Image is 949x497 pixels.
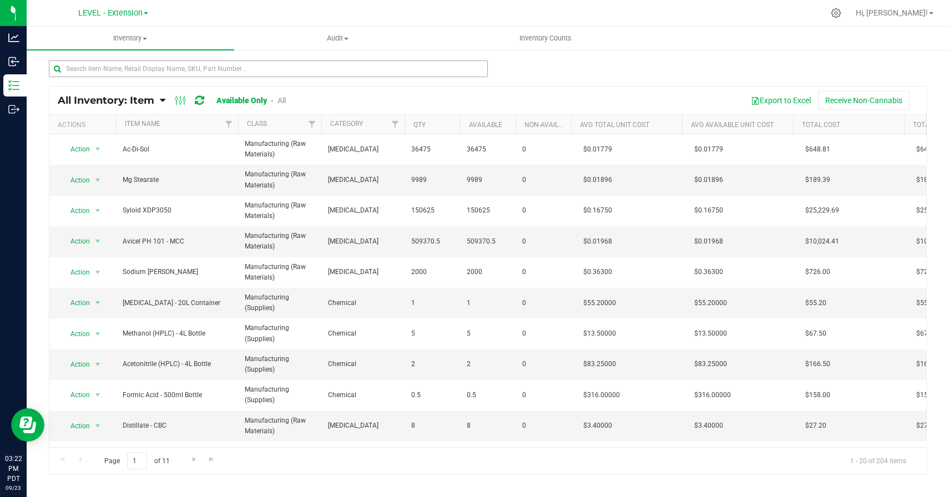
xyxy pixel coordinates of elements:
span: $0.01896 [689,172,729,188]
span: Acetonitrile (HPLC) - 4L Bottle [123,359,231,369]
span: Action [60,357,90,372]
span: 0 [522,390,564,400]
span: $55.20 [800,295,832,311]
span: 9989 [411,175,453,185]
span: 36475 [411,144,453,155]
span: $3.40000 [689,418,729,434]
span: $0.01968 [578,234,618,250]
span: Ac-Di-Sol [123,144,231,155]
span: 0 [522,359,564,369]
span: 509370.5 [467,236,509,247]
iframe: Resource center [11,408,44,442]
span: 0 [522,144,564,155]
span: select [91,265,105,280]
span: select [91,141,105,157]
span: 2 [467,359,509,369]
div: Actions [58,121,112,129]
span: $648.81 [911,141,947,158]
span: [MEDICAL_DATA] [328,267,398,277]
inline-svg: Analytics [8,32,19,43]
span: LEVEL - Extension [78,8,143,18]
a: Qty [413,121,426,129]
span: $316.00000 [689,387,736,403]
span: 2000 [411,267,453,277]
span: Chemical [328,328,398,339]
span: $13.50000 [689,326,733,342]
span: 1 - 20 of 204 items [841,452,915,469]
span: Manufacturing (Supplies) [245,323,315,344]
span: Sodium [PERSON_NAME] [123,267,231,277]
span: $25,229.69 [800,202,845,219]
span: $67.50 [800,326,832,342]
a: Item Name [125,120,160,128]
span: $10,024.41 [800,234,845,250]
span: select [91,234,105,249]
span: Action [60,387,90,403]
a: Filter [220,115,238,134]
span: 509370.5 [411,236,453,247]
span: $55.20 [911,295,943,311]
span: Methanol (HPLC) - 4L Bottle [123,328,231,339]
span: Audit [235,33,441,43]
a: All Inventory: Item [58,94,160,106]
button: Receive Non-Cannabis [818,91,910,110]
span: Action [60,234,90,249]
span: Mg Stearate [123,175,231,185]
span: $166.50 [911,356,947,372]
span: select [91,357,105,372]
span: 0.5 [467,390,509,400]
span: $67.50 [911,326,943,342]
span: $726.00 [911,264,947,280]
span: [MEDICAL_DATA] [328,175,398,185]
span: select [91,326,105,342]
span: $158.00 [911,387,947,403]
span: Manufacturing (Supplies) [245,292,315,313]
span: [MEDICAL_DATA] [328,144,398,155]
span: $158.00 [800,387,836,403]
inline-svg: Outbound [8,104,19,115]
span: Action [60,203,90,219]
span: Chemical [328,359,398,369]
span: select [91,203,105,219]
span: $726.00 [800,264,836,280]
span: 1 [467,298,509,308]
span: Action [60,265,90,280]
span: Inventory Counts [504,33,587,43]
span: $316.00000 [578,387,625,403]
input: Search Item Name, Retail Display Name, SKU, Part Number... [49,60,488,77]
span: Manufacturing (Supplies) [245,354,315,375]
span: Chemical [328,298,398,308]
a: Class [247,120,267,128]
span: 150625 [411,205,453,216]
a: Go to the next page [186,452,202,467]
span: Manufacturing (Terpenoid) [245,446,315,467]
span: 0.5 [411,390,453,400]
p: 09/23 [5,484,22,492]
p: 03:22 PM PDT [5,454,22,484]
span: $27.20 [911,418,943,434]
span: select [91,387,105,403]
span: select [91,295,105,311]
span: $0.01779 [689,141,729,158]
span: 1 [411,298,453,308]
a: Non-Available [524,121,574,129]
span: Action [60,141,90,157]
span: Hi, [PERSON_NAME]! [856,8,928,17]
span: 0 [522,205,564,216]
span: $83.25000 [689,356,733,372]
span: Manufacturing (Raw Materials) [245,169,315,190]
span: All Inventory: Item [58,94,154,106]
a: Available [469,121,502,129]
a: Total Cost [802,121,840,129]
span: Action [60,418,90,434]
span: Chemical [328,390,398,400]
span: $189.39 [800,172,836,188]
span: $0.01779 [578,141,618,158]
span: $0.16750 [578,202,618,219]
a: Available Only [216,96,267,105]
a: Filter [303,115,321,134]
span: Distillate - CBC [123,420,231,431]
span: 5 [467,328,509,339]
span: $55.20000 [578,295,622,311]
span: 5 [411,328,453,339]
